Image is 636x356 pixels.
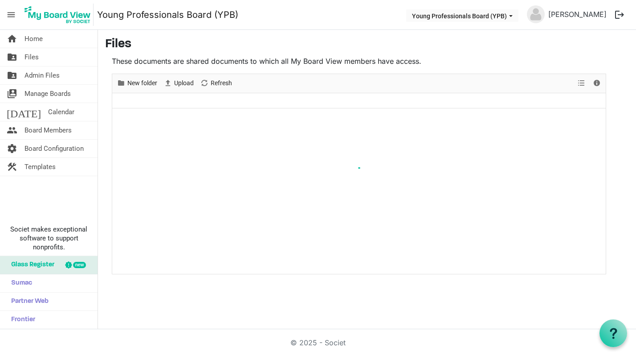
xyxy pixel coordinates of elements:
[7,30,17,48] span: home
[3,6,20,23] span: menu
[73,262,86,268] div: new
[24,85,71,103] span: Manage Boards
[24,158,56,176] span: Templates
[406,9,518,22] button: Young Professionals Board (YPB) dropdownbutton
[290,338,346,347] a: © 2025 - Societ
[7,121,17,139] span: people
[97,6,238,24] a: Young Professionals Board (YPB)
[7,256,54,274] span: Glass Register
[527,5,545,23] img: no-profile-picture.svg
[105,37,629,52] h3: Files
[22,4,97,26] a: My Board View Logo
[7,66,17,84] span: folder_shared
[24,121,72,139] span: Board Members
[7,48,17,66] span: folder_shared
[4,225,94,252] span: Societ makes exceptional software to support nonprofits.
[112,56,606,66] p: These documents are shared documents to which all My Board View members have access.
[24,48,39,66] span: Files
[22,4,94,26] img: My Board View Logo
[7,274,32,292] span: Sumac
[7,103,41,121] span: [DATE]
[7,140,17,157] span: settings
[7,293,49,310] span: Partner Web
[7,311,35,329] span: Frontier
[24,30,43,48] span: Home
[24,66,60,84] span: Admin Files
[24,140,84,157] span: Board Configuration
[545,5,610,23] a: [PERSON_NAME]
[7,158,17,176] span: construction
[48,103,74,121] span: Calendar
[610,5,629,24] button: logout
[7,85,17,103] span: switch_account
